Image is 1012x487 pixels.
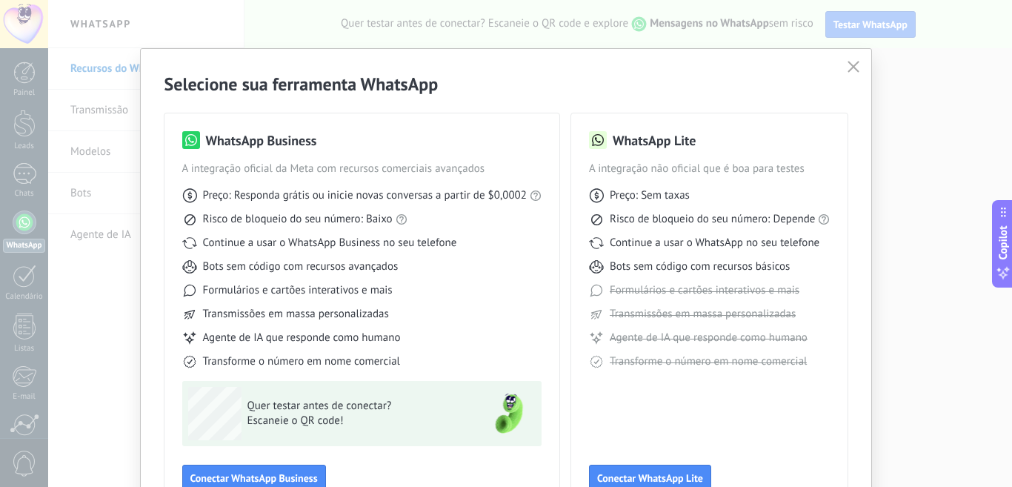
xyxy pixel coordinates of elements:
span: Agente de IA que responde como humano [610,331,808,345]
span: Bots sem código com recursos básicos [610,259,790,274]
span: Transforme o número em nome comercial [610,354,807,369]
span: Quer testar antes de conectar? [247,399,464,414]
span: Transmissões em massa personalizadas [203,307,389,322]
span: Escaneie o QR code! [247,414,464,428]
span: Formulários e cartões interativos e mais [203,283,393,298]
span: Continue a usar o WhatsApp no seu telefone [610,236,819,251]
h2: Selecione sua ferramenta WhatsApp [164,73,848,96]
span: Risco de bloqueio do seu número: Baixo [203,212,393,227]
span: Transmissões em massa personalizadas [610,307,796,322]
span: Formulários e cartões interativos e mais [610,283,799,298]
span: Risco de bloqueio do seu número: Depende [610,212,816,227]
span: Bots sem código com recursos avançados [203,259,399,274]
img: green-phone.png [482,387,536,440]
span: Transforme o número em nome comercial [203,354,400,369]
span: Agente de IA que responde como humano [203,331,401,345]
span: Continue a usar o WhatsApp Business no seu telefone [203,236,457,251]
span: Conectar WhatsApp Business [190,473,318,483]
span: Preço: Responda grátis ou inicie novas conversas a partir de $0,0002 [203,188,527,203]
h3: WhatsApp Lite [613,131,696,150]
span: A integração oficial da Meta com recursos comerciais avançados [182,162,542,176]
span: Preço: Sem taxas [610,188,690,203]
h3: WhatsApp Business [206,131,317,150]
span: Copilot [996,225,1011,259]
span: A integração não oficial que é boa para testes [589,162,830,176]
span: Conectar WhatsApp Lite [597,473,703,483]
